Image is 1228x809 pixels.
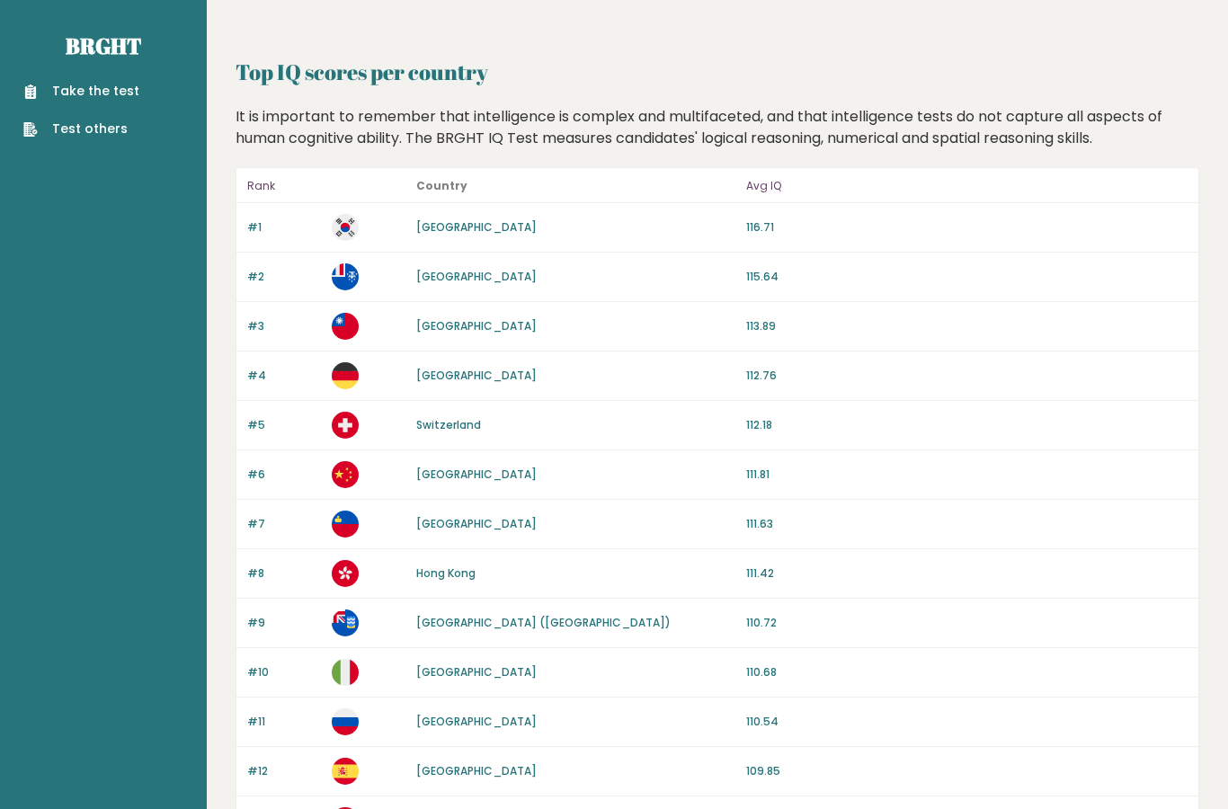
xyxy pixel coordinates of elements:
[746,615,1188,631] p: 110.72
[746,417,1188,433] p: 112.18
[247,219,321,236] p: #1
[66,31,141,60] a: Brght
[746,269,1188,285] p: 115.64
[746,763,1188,779] p: 109.85
[746,714,1188,730] p: 110.54
[416,664,537,680] a: [GEOGRAPHIC_DATA]
[332,412,359,439] img: ch.svg
[247,714,321,730] p: #11
[247,175,321,197] p: Rank
[247,516,321,532] p: #7
[416,714,537,729] a: [GEOGRAPHIC_DATA]
[332,708,359,735] img: ru.svg
[332,313,359,340] img: tw.svg
[332,560,359,587] img: hk.svg
[332,214,359,241] img: kr.svg
[416,516,537,531] a: [GEOGRAPHIC_DATA]
[332,511,359,538] img: li.svg
[746,516,1188,532] p: 111.63
[746,664,1188,680] p: 110.68
[247,664,321,680] p: #10
[746,175,1188,197] p: Avg IQ
[416,219,537,235] a: [GEOGRAPHIC_DATA]
[332,362,359,389] img: de.svg
[236,56,1199,88] h2: Top IQ scores per country
[247,467,321,483] p: #6
[23,82,139,101] a: Take the test
[416,467,537,482] a: [GEOGRAPHIC_DATA]
[416,615,671,630] a: [GEOGRAPHIC_DATA] ([GEOGRAPHIC_DATA])
[416,565,476,581] a: Hong Kong
[416,318,537,333] a: [GEOGRAPHIC_DATA]
[746,368,1188,384] p: 112.76
[332,263,359,290] img: tf.svg
[746,219,1188,236] p: 116.71
[247,417,321,433] p: #5
[416,417,481,432] a: Switzerland
[332,609,359,636] img: fk.svg
[332,659,359,686] img: it.svg
[416,763,537,778] a: [GEOGRAPHIC_DATA]
[416,368,537,383] a: [GEOGRAPHIC_DATA]
[247,318,321,334] p: #3
[416,178,467,193] b: Country
[247,615,321,631] p: #9
[23,120,139,138] a: Test others
[416,269,537,284] a: [GEOGRAPHIC_DATA]
[332,461,359,488] img: cn.svg
[229,106,1206,149] div: It is important to remember that intelligence is complex and multifaceted, and that intelligence ...
[247,763,321,779] p: #12
[332,758,359,785] img: es.svg
[746,565,1188,582] p: 111.42
[247,565,321,582] p: #8
[746,467,1188,483] p: 111.81
[247,269,321,285] p: #2
[247,368,321,384] p: #4
[746,318,1188,334] p: 113.89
